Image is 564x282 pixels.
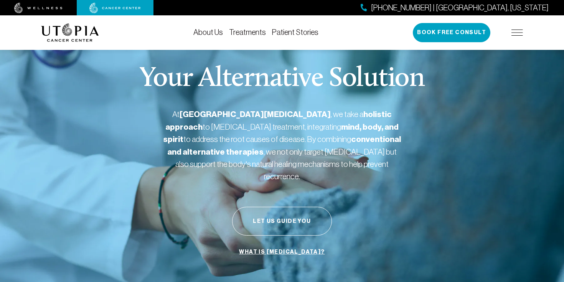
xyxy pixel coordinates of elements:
img: wellness [14,3,63,13]
img: logo [41,23,99,42]
strong: [GEOGRAPHIC_DATA][MEDICAL_DATA] [180,109,331,119]
button: Book Free Consult [413,23,490,42]
p: At , we take a to [MEDICAL_DATA] treatment, integrating to address the root causes of disease. By... [163,108,401,182]
a: Treatments [229,28,266,36]
a: [PHONE_NUMBER] | [GEOGRAPHIC_DATA], [US_STATE] [361,2,549,13]
span: [PHONE_NUMBER] | [GEOGRAPHIC_DATA], [US_STATE] [371,2,549,13]
strong: conventional and alternative therapies [167,134,401,157]
a: What is [MEDICAL_DATA]? [237,245,327,259]
p: Your Alternative Solution [139,65,424,93]
img: cancer center [89,3,141,13]
img: icon-hamburger [511,30,523,36]
a: Patient Stories [272,28,318,36]
button: Let Us Guide You [232,207,332,236]
a: About Us [193,28,223,36]
strong: holistic approach [165,109,392,132]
